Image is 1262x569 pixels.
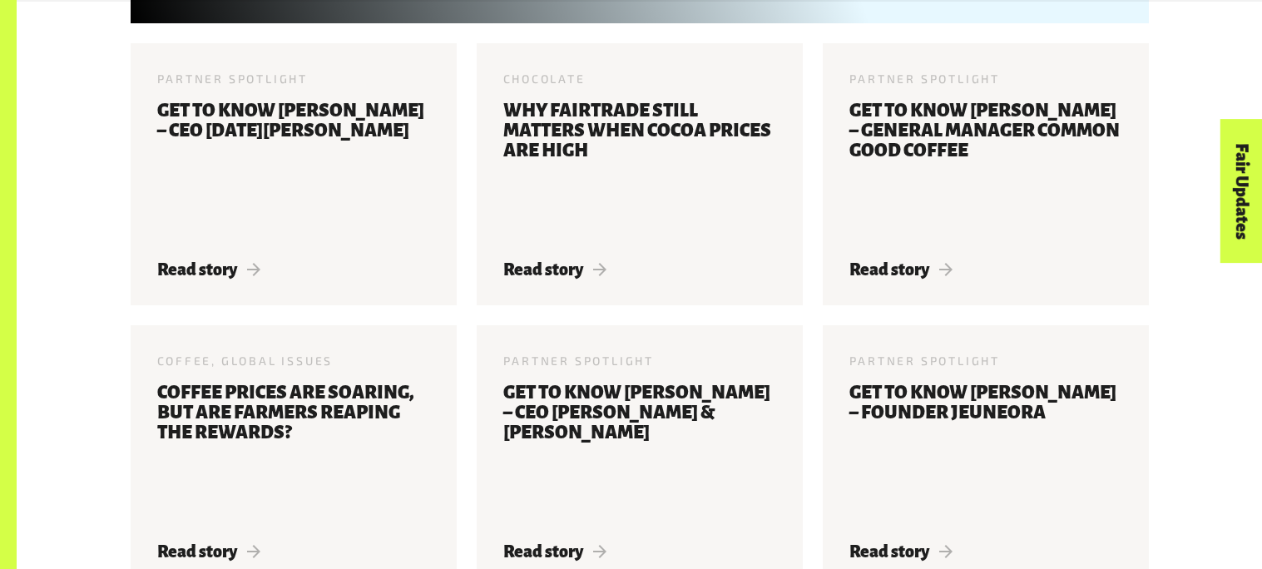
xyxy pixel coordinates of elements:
a: Chocolate Why Fairtrade still matters when cocoa prices are high Read story [477,43,803,305]
a: Partner Spotlight Get to know [PERSON_NAME] – General Manager Common Good Coffee Read story [823,43,1149,305]
span: Partner Spotlight [503,354,655,368]
span: Partner Spotlight [157,72,309,86]
span: Read story [849,260,953,279]
a: Partner Spotlight Get to know [PERSON_NAME] – CEO [DATE][PERSON_NAME] Read story [131,43,457,305]
span: Partner Spotlight [849,354,1001,368]
h3: Get to know [PERSON_NAME] – CEO [DATE][PERSON_NAME] [157,101,430,240]
span: Chocolate [503,72,586,86]
span: Read story [157,542,261,561]
span: Read story [503,260,607,279]
span: Read story [503,542,607,561]
h3: Get to know [PERSON_NAME] – Founder Jeuneora [849,383,1122,522]
h3: Get to know [PERSON_NAME] – CEO [PERSON_NAME] & [PERSON_NAME] [503,383,776,522]
h3: Coffee prices are soaring, but are farmers reaping the rewards? [157,383,430,522]
span: Read story [157,260,261,279]
span: Coffee, Global Issues [157,354,334,368]
span: Partner Spotlight [849,72,1001,86]
span: Read story [849,542,953,561]
h3: Get to know [PERSON_NAME] – General Manager Common Good Coffee [849,101,1122,240]
h3: Why Fairtrade still matters when cocoa prices are high [503,101,776,240]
